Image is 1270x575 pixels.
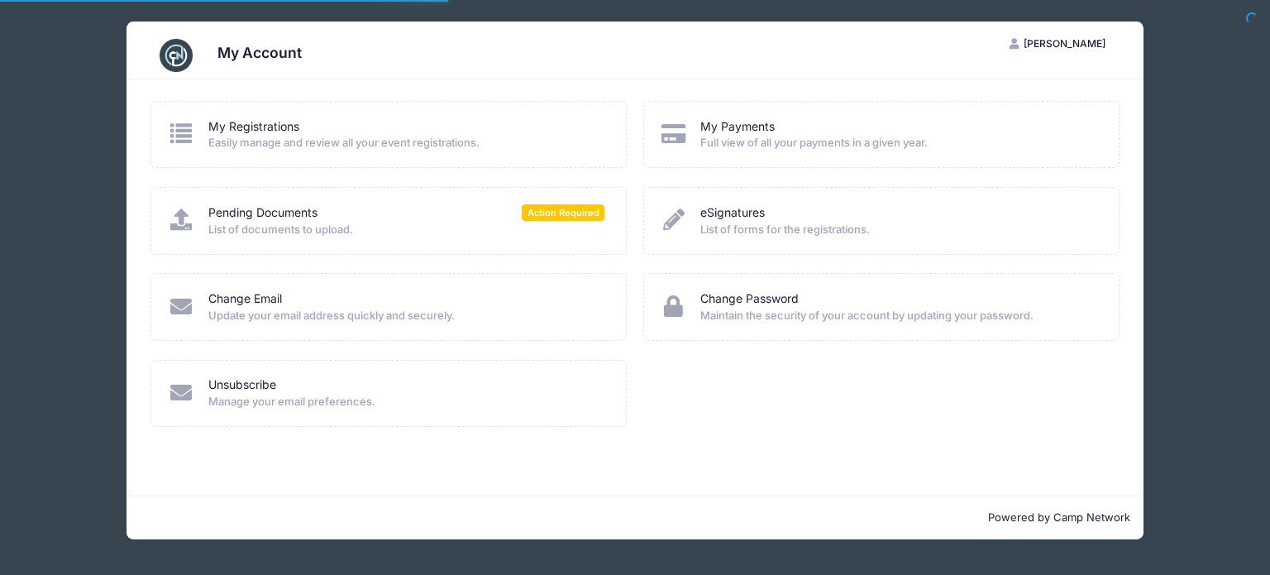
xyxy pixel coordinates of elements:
[700,290,799,308] a: Change Password
[1024,37,1105,50] span: [PERSON_NAME]
[700,222,1097,238] span: List of forms for the registrations.
[160,39,193,72] img: CampNetwork
[208,118,299,136] a: My Registrations
[208,135,605,151] span: Easily manage and review all your event registrations.
[208,222,605,238] span: List of documents to upload.
[700,135,1097,151] span: Full view of all your payments in a given year.
[208,308,605,324] span: Update your email address quickly and securely.
[208,204,317,222] a: Pending Documents
[140,510,1130,526] p: Powered by Camp Network
[522,204,604,220] span: Action Required
[700,204,765,222] a: eSignatures
[700,308,1097,324] span: Maintain the security of your account by updating your password.
[217,44,302,61] h3: My Account
[208,394,605,410] span: Manage your email preferences.
[208,290,282,308] a: Change Email
[208,376,276,394] a: Unsubscribe
[700,118,775,136] a: My Payments
[995,30,1120,58] button: [PERSON_NAME]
